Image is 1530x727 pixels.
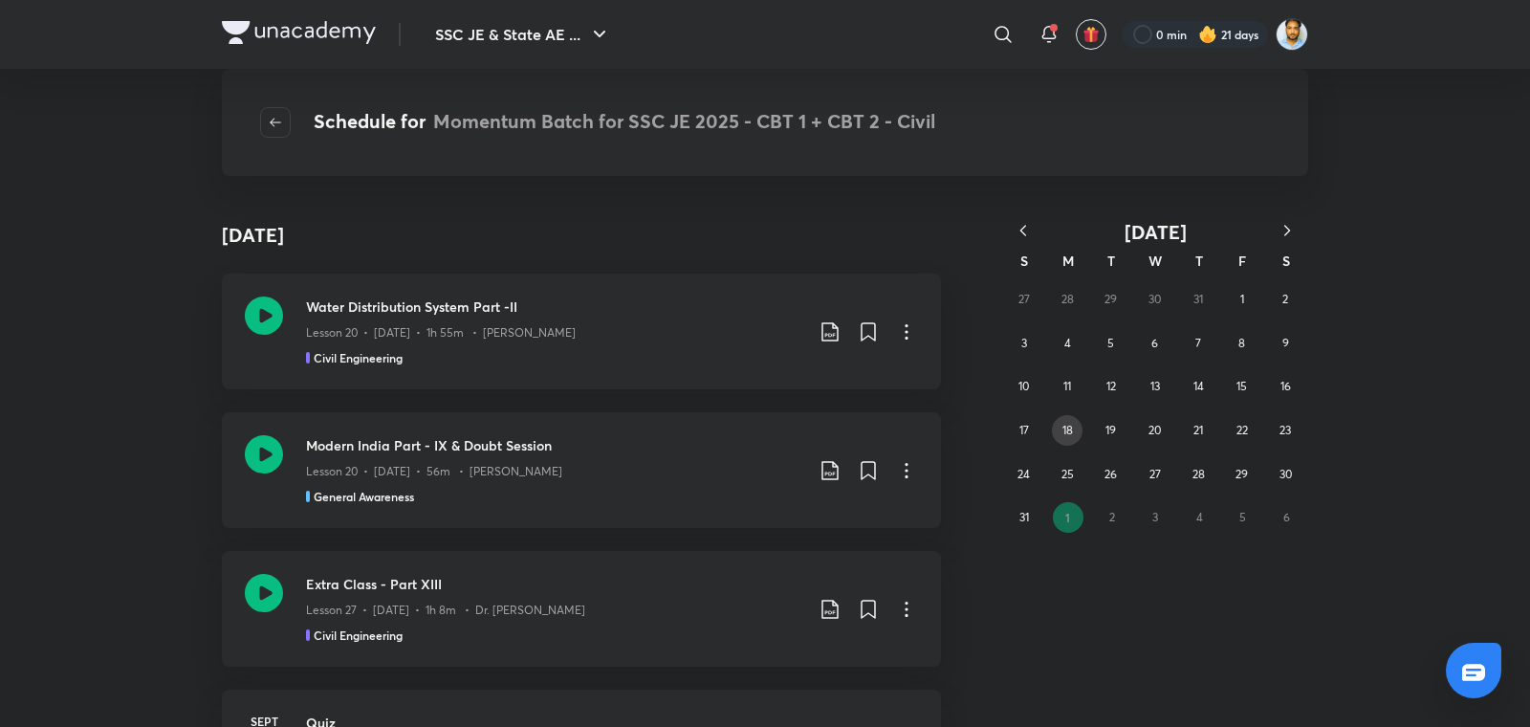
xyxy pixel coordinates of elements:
[1009,371,1039,402] button: August 10, 2025
[1148,252,1162,270] abbr: Wednesday
[1009,415,1039,446] button: August 17, 2025
[222,21,376,44] img: Company Logo
[1062,252,1074,270] abbr: Monday
[1096,371,1126,402] button: August 12, 2025
[306,463,562,480] p: Lesson 20 • [DATE] • 56m • [PERSON_NAME]
[1198,25,1217,44] img: streak
[222,221,284,250] h4: [DATE]
[1009,328,1039,359] button: August 3, 2025
[1195,252,1203,270] abbr: Thursday
[1106,379,1116,393] abbr: August 12, 2025
[1052,328,1082,359] button: August 4, 2025
[1195,336,1201,350] abbr: August 7, 2025
[222,274,941,389] a: Water Distribution System Part -IILesson 20 • [DATE] • 1h 55m • [PERSON_NAME]Civil Engineering
[1282,252,1290,270] abbr: Saturday
[1193,379,1204,393] abbr: August 14, 2025
[1009,459,1039,490] button: August 24, 2025
[1064,336,1071,350] abbr: August 4, 2025
[222,412,941,528] a: Modern India Part - IX & Doubt SessionLesson 20 • [DATE] • 56m • [PERSON_NAME]General Awareness
[1238,336,1245,350] abbr: August 8, 2025
[1227,459,1257,490] button: August 29, 2025
[1140,371,1170,402] button: August 13, 2025
[1061,467,1074,481] abbr: August 25, 2025
[306,435,803,455] h3: Modern India Part - IX & Doubt Session
[1236,423,1248,437] abbr: August 22, 2025
[1279,423,1291,437] abbr: August 23, 2025
[306,324,576,341] p: Lesson 20 • [DATE] • 1h 55m • [PERSON_NAME]
[1183,371,1213,402] button: August 14, 2025
[1063,379,1071,393] abbr: August 11, 2025
[1062,423,1073,437] abbr: August 18, 2025
[1150,379,1160,393] abbr: August 13, 2025
[1279,467,1292,481] abbr: August 30, 2025
[1009,502,1039,533] button: August 31, 2025
[1140,415,1170,446] button: August 20, 2025
[1238,252,1246,270] abbr: Friday
[314,349,403,366] h5: Civil Engineering
[1140,328,1170,359] button: August 6, 2025
[1104,467,1117,481] abbr: August 26, 2025
[306,297,803,317] h3: Water Distribution System Part -II
[1107,252,1115,270] abbr: Tuesday
[1148,423,1161,437] abbr: August 20, 2025
[1107,336,1114,350] abbr: August 5, 2025
[1236,379,1247,393] abbr: August 15, 2025
[1019,423,1029,437] abbr: August 17, 2025
[1125,219,1187,245] span: [DATE]
[1052,459,1082,490] button: August 25, 2025
[306,602,585,619] p: Lesson 27 • [DATE] • 1h 8m • Dr. [PERSON_NAME]
[433,108,935,134] span: Momentum Batch for SSC JE 2025 - CBT 1 + CBT 2 - Civil
[1052,371,1082,402] button: August 11, 2025
[1227,284,1257,315] button: August 1, 2025
[1105,423,1116,437] abbr: August 19, 2025
[1017,467,1030,481] abbr: August 24, 2025
[1270,284,1300,315] button: August 2, 2025
[1270,371,1300,402] button: August 16, 2025
[1020,252,1028,270] abbr: Sunday
[1096,459,1126,490] button: August 26, 2025
[1021,336,1027,350] abbr: August 3, 2025
[1193,423,1203,437] abbr: August 21, 2025
[1018,379,1029,393] abbr: August 10, 2025
[1270,415,1300,446] button: August 23, 2025
[314,627,403,644] h5: Civil Engineering
[424,15,623,54] button: SSC JE & State AE ...
[222,551,941,667] a: Extra Class - Part XIIILesson 27 • [DATE] • 1h 8m • Dr. [PERSON_NAME]Civil Engineering
[1151,336,1158,350] abbr: August 6, 2025
[1149,467,1161,481] abbr: August 27, 2025
[1282,336,1289,350] abbr: August 9, 2025
[1076,19,1106,50] button: avatar
[1192,467,1205,481] abbr: August 28, 2025
[1227,371,1257,402] button: August 15, 2025
[1096,415,1126,446] button: August 19, 2025
[1280,379,1291,393] abbr: August 16, 2025
[1082,26,1100,43] img: avatar
[314,488,414,505] h5: General Awareness
[1044,220,1266,244] button: [DATE]
[1270,328,1300,359] button: August 9, 2025
[1276,18,1308,51] img: Kunal Pradeep
[1183,459,1213,490] button: August 28, 2025
[306,574,803,594] h3: Extra Class - Part XIII
[1240,292,1244,306] abbr: August 1, 2025
[1282,292,1288,306] abbr: August 2, 2025
[1096,328,1126,359] button: August 5, 2025
[1270,459,1300,490] button: August 30, 2025
[1227,328,1257,359] button: August 8, 2025
[1140,459,1170,490] button: August 27, 2025
[1235,467,1248,481] abbr: August 29, 2025
[1227,415,1257,446] button: August 22, 2025
[1052,415,1082,446] button: August 18, 2025
[1183,328,1213,359] button: August 7, 2025
[1019,510,1029,524] abbr: August 31, 2025
[314,107,935,138] h4: Schedule for
[222,21,376,49] a: Company Logo
[1183,415,1213,446] button: August 21, 2025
